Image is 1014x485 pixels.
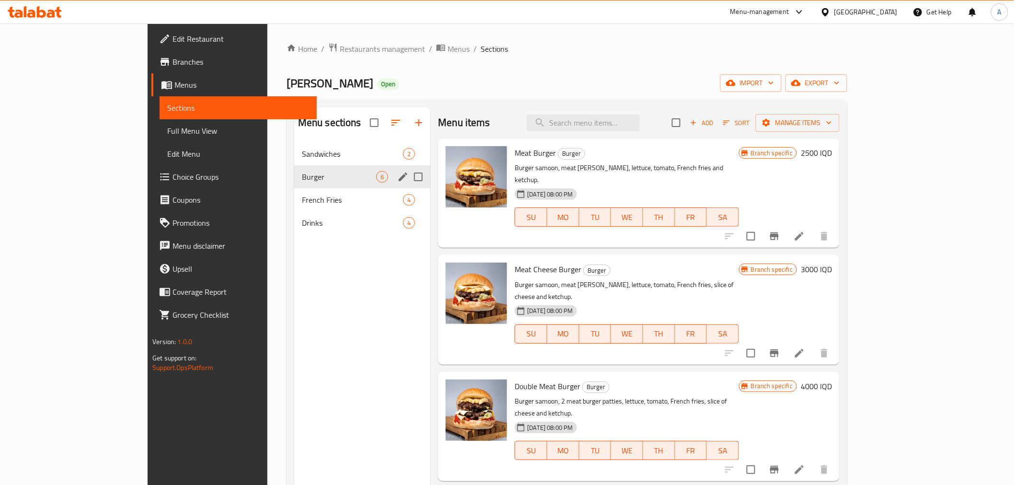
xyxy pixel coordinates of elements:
[643,208,675,227] button: TH
[152,352,196,364] span: Get support on:
[523,306,576,315] span: [DATE] 08:00 PM
[720,74,782,92] button: import
[679,210,703,224] span: FR
[519,444,543,458] span: SU
[679,327,703,341] span: FR
[173,217,309,229] span: Promotions
[403,196,415,205] span: 4
[152,335,176,348] span: Version:
[473,43,477,55] li: /
[707,441,739,460] button: SA
[302,217,403,229] span: Drinks
[711,210,735,224] span: SA
[481,43,508,55] span: Sections
[515,441,547,460] button: SU
[446,380,507,441] img: Double Meat Burger
[160,96,317,119] a: Sections
[728,77,774,89] span: import
[429,43,432,55] li: /
[403,150,415,159] span: 2
[174,79,309,91] span: Menus
[167,125,309,137] span: Full Menu View
[583,444,608,458] span: TU
[647,327,671,341] span: TH
[813,225,836,248] button: delete
[515,262,581,277] span: Meat Cheese Burger
[294,139,431,238] nav: Menu sections
[707,208,739,227] button: SA
[519,327,543,341] span: SU
[686,115,717,130] button: Add
[741,460,761,480] span: Select to update
[723,117,749,128] span: Sort
[151,280,317,303] a: Coverage Report
[298,115,361,130] h2: Menu sections
[711,444,735,458] span: SA
[377,173,388,182] span: 6
[730,6,789,18] div: Menu-management
[403,194,415,206] div: items
[515,162,738,186] p: Burger samoon, meat [PERSON_NAME], lettuce, tomato, French fries and ketchup.
[756,114,840,132] button: Manage items
[446,146,507,208] img: Meat Burger
[151,257,317,280] a: Upsell
[160,119,317,142] a: Full Menu View
[583,327,608,341] span: TU
[523,423,576,432] span: [DATE] 08:00 PM
[579,324,611,344] button: TU
[721,115,752,130] button: Sort
[647,210,671,224] span: TH
[747,265,796,274] span: Branch specific
[643,441,675,460] button: TH
[173,263,309,275] span: Upsell
[377,79,399,90] div: Open
[173,240,309,252] span: Menu disclaimer
[302,171,376,183] div: Burger
[834,7,898,17] div: [GEOGRAPHIC_DATA]
[436,43,470,55] a: Menus
[611,441,643,460] button: WE
[741,226,761,246] span: Select to update
[407,111,430,134] button: Add section
[152,361,213,374] a: Support.OpsPlatform
[287,72,373,94] span: [PERSON_NAME]
[547,324,579,344] button: MO
[523,190,576,199] span: [DATE] 08:00 PM
[173,194,309,206] span: Coupons
[801,263,832,276] h6: 3000 IQD
[294,211,431,234] div: Drinks4
[384,111,407,134] span: Sort sections
[167,148,309,160] span: Edit Menu
[583,210,608,224] span: TU
[579,208,611,227] button: TU
[793,77,840,89] span: export
[747,149,796,158] span: Branch specific
[294,188,431,211] div: French Fries4
[377,80,399,88] span: Open
[364,113,384,133] span: Select all sections
[448,43,470,55] span: Menus
[675,441,707,460] button: FR
[763,225,786,248] button: Branch-specific-item
[177,335,192,348] span: 1.0.0
[647,444,671,458] span: TH
[376,171,388,183] div: items
[583,381,609,393] span: Burger
[173,56,309,68] span: Branches
[707,324,739,344] button: SA
[527,115,640,131] input: search
[551,444,576,458] span: MO
[173,33,309,45] span: Edit Restaurant
[801,380,832,393] h6: 4000 IQD
[302,148,403,160] span: Sandwiches
[551,327,576,341] span: MO
[611,324,643,344] button: WE
[438,115,490,130] h2: Menu items
[689,117,714,128] span: Add
[151,73,317,96] a: Menus
[675,324,707,344] button: FR
[666,113,686,133] span: Select section
[151,50,317,73] a: Branches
